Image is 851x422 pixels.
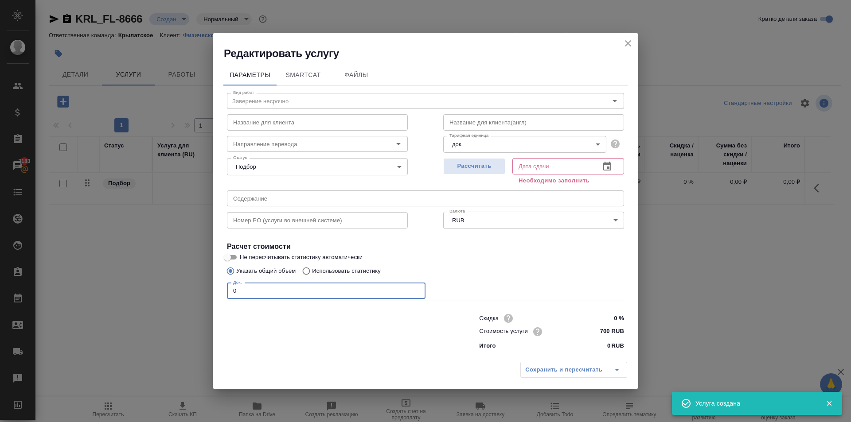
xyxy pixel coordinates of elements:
span: SmartCat [282,70,324,81]
p: Скидка [479,314,499,323]
span: Не пересчитывать статистику автоматически [240,253,363,262]
div: Услуга создана [695,399,812,408]
button: Рассчитать [443,158,505,174]
input: ✎ Введи что-нибудь [591,312,624,325]
h4: Расчет стоимости [227,241,624,252]
p: Итого [479,341,496,350]
button: RUB [449,217,467,224]
button: Подбор [233,163,259,170]
span: Параметры [229,70,271,81]
button: close [621,37,635,50]
p: RUB [611,341,624,350]
p: Стоимость услуги [479,327,528,336]
button: док. [449,140,465,148]
div: Подбор [227,158,408,175]
p: 0 [607,341,610,350]
div: RUB [443,212,624,228]
span: Рассчитать [448,161,500,171]
input: ✎ Введи что-нибудь [591,325,624,338]
p: Необходимо заполнить [519,176,618,185]
span: Файлы [335,70,378,81]
h2: Редактировать услугу [224,46,638,61]
div: док. [443,136,606,153]
button: Open [392,138,405,150]
p: Указать общий объем [236,267,296,275]
button: Закрыть [820,399,838,407]
p: Использовать статистику [312,267,381,275]
div: split button [520,362,627,378]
